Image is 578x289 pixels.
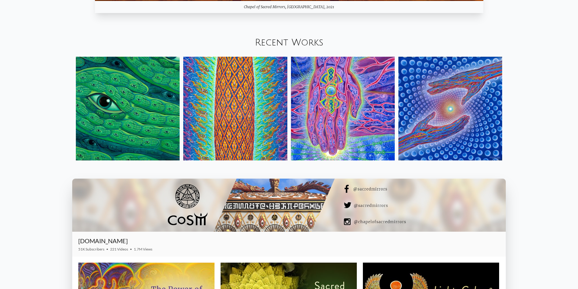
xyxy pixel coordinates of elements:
[110,247,128,251] span: 221 Videos
[130,247,132,251] span: •
[255,38,323,48] a: Recent Works
[95,1,483,13] div: Chapel of Sacred Mirrors, [GEOGRAPHIC_DATA], 2021
[465,240,500,247] iframe: Subscribe to CoSM.TV on YouTube
[134,247,152,251] span: 1.7M Views
[106,247,108,251] span: •
[78,247,104,251] span: 51K Subscribers
[78,237,128,244] a: [DOMAIN_NAME]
